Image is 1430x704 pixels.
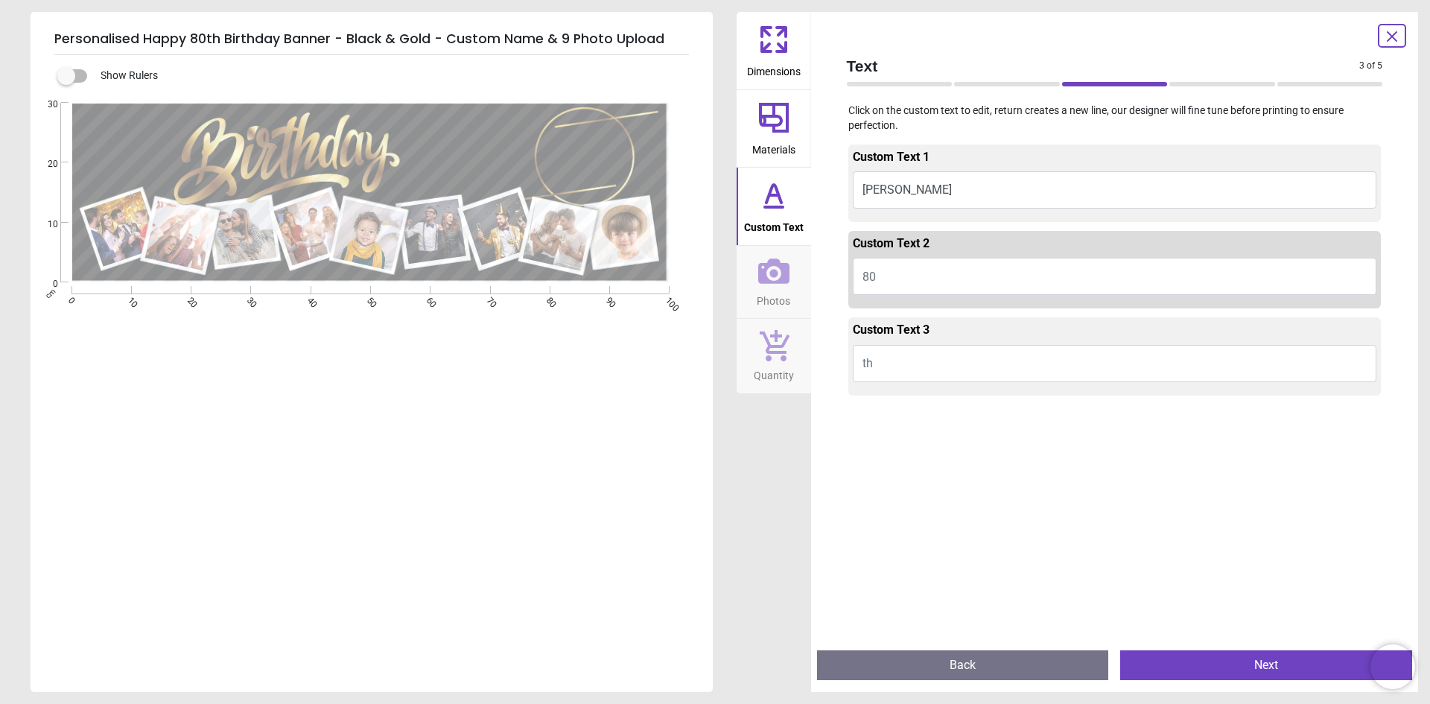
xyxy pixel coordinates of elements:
[737,12,811,89] button: Dimensions
[737,246,811,319] button: Photos
[853,323,929,337] span: Custom Text 3
[853,258,1377,295] button: 80
[1370,644,1415,689] iframe: Brevo live chat
[752,136,795,158] span: Materials
[30,278,58,291] span: 0
[754,361,794,384] span: Quantity
[30,98,58,111] span: 30
[817,650,1109,680] button: Back
[66,67,713,85] div: Show Rulers
[853,150,929,164] span: Custom Text 1
[862,270,876,284] span: 80
[744,213,804,235] span: Custom Text
[853,345,1377,382] button: th
[747,57,801,80] span: Dimensions
[853,236,929,250] span: Custom Text 2
[862,356,873,370] span: th
[54,24,689,55] h5: Personalised Happy 80th Birthday Banner - Black & Gold - Custom Name & 9 Photo Upload
[853,171,1377,209] button: [PERSON_NAME]
[835,104,1395,133] p: Click on the custom text to edit, return creates a new line, our designer will fine tune before p...
[737,319,811,393] button: Quantity
[30,158,58,171] span: 20
[847,55,1360,77] span: Text
[1359,60,1382,72] span: 3 of 5
[737,90,811,168] button: Materials
[1120,650,1412,680] button: Next
[30,218,58,231] span: 10
[757,287,790,309] span: Photos
[737,168,811,245] button: Custom Text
